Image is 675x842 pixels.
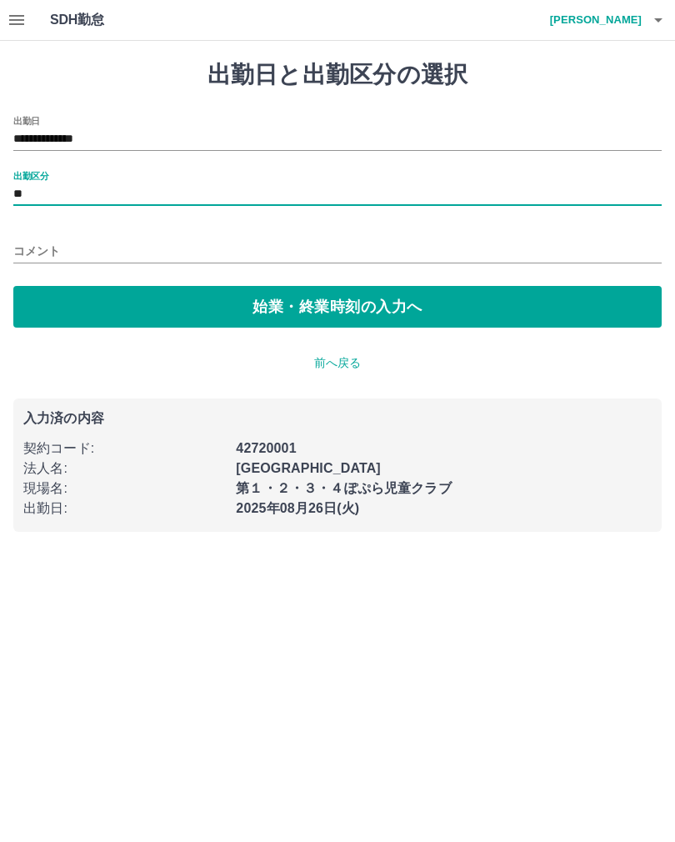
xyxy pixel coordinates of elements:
button: 始業・終業時刻の入力へ [13,286,662,328]
b: 2025年08月26日(火) [236,501,359,515]
p: 入力済の内容 [23,412,652,425]
label: 出勤区分 [13,169,48,182]
b: 第１・２・３・４ぽぷら児童クラブ [236,481,451,495]
p: 法人名 : [23,459,226,479]
p: 出勤日 : [23,499,226,519]
p: 現場名 : [23,479,226,499]
p: 契約コード : [23,439,226,459]
b: 42720001 [236,441,296,455]
label: 出勤日 [13,114,40,127]
h1: 出勤日と出勤区分の選択 [13,61,662,89]
b: [GEOGRAPHIC_DATA] [236,461,381,475]
p: 前へ戻る [13,354,662,372]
